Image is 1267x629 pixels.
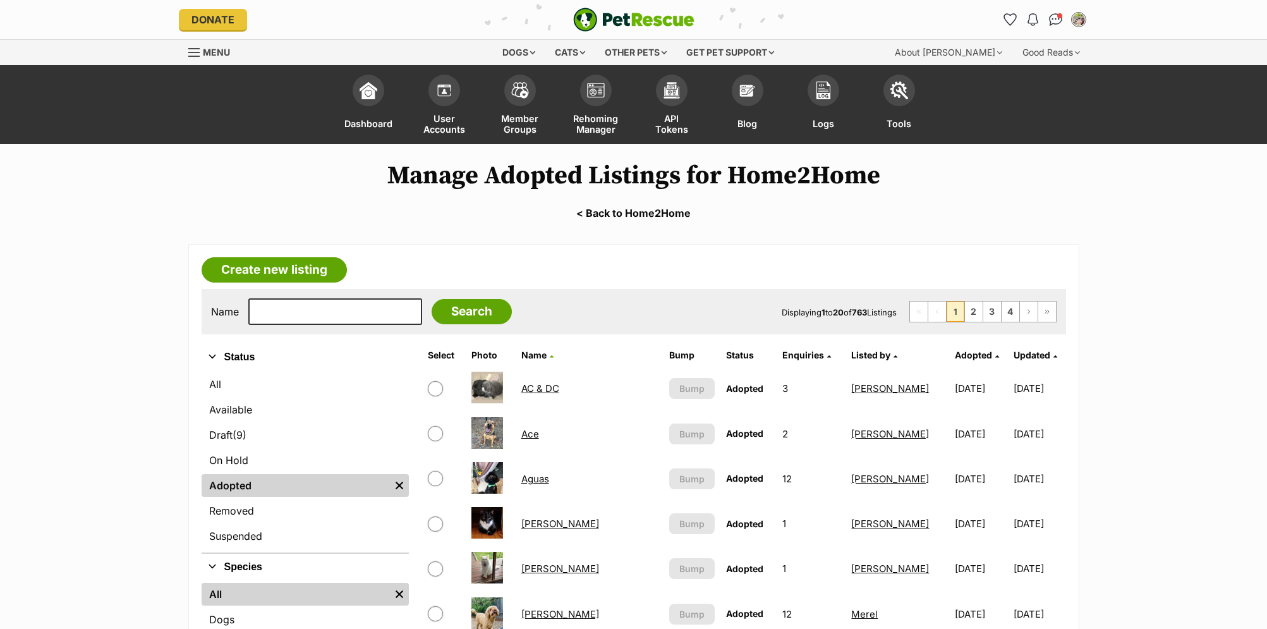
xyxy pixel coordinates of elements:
a: Menu [188,40,239,63]
img: logo-e224e6f780fb5917bec1dbf3a21bbac754714ae5b6737aabdf751b685950b380.svg [573,8,694,32]
th: Photo [466,345,515,365]
span: Dashboard [344,113,392,135]
button: Species [202,559,409,575]
a: Merel [851,608,878,620]
label: Name [211,306,239,317]
span: Bump [679,517,705,530]
a: [PERSON_NAME] [851,473,929,485]
span: Blog [737,113,757,135]
a: API Tokens [634,68,710,144]
img: group-profile-icon-3fa3cf56718a62981997c0bc7e787c4b2cf8bcc04b72c1350f741eb67cf2f40e.svg [587,83,605,98]
button: Bump [669,604,715,625]
a: [PERSON_NAME] [851,518,929,530]
a: All [202,583,390,606]
a: Page 4 [1002,302,1019,322]
a: [PERSON_NAME] [851,382,929,394]
nav: Pagination [909,301,1057,322]
a: [PERSON_NAME] [521,518,599,530]
td: [DATE] [950,502,1013,546]
span: Member Groups [498,113,542,135]
img: dashboard-icon-eb2f2d2d3e046f16d808141f083e7271f6b2e854fb5c12c21221c1fb7104beca.svg [360,82,377,99]
button: Bump [669,513,715,534]
td: [DATE] [950,412,1013,456]
a: Ace [521,428,539,440]
ul: Account quick links [1000,9,1089,30]
th: Select [423,345,465,365]
span: First page [910,302,928,322]
button: Bump [669,378,715,399]
span: Listed by [851,350,890,360]
span: Adopted [726,518,763,529]
span: Adopted [726,428,763,439]
a: Suspended [202,525,409,547]
span: Name [521,350,547,360]
a: [PERSON_NAME] [851,428,929,440]
img: Aki [471,507,503,539]
img: api-icon-849e3a9e6f871e3acf1f60245d25b4cd0aad652aa5f5372336901a6a67317bd8.svg [663,82,681,99]
a: All [202,373,409,396]
span: Previous page [928,302,946,322]
th: Status [721,345,776,365]
span: Bump [679,472,705,485]
img: Alfie [471,597,503,629]
a: Enquiries [782,350,831,360]
a: [PERSON_NAME] [851,563,929,575]
td: [DATE] [950,367,1013,410]
a: Last page [1038,302,1056,322]
input: Search [432,299,512,324]
span: Bump [679,427,705,441]
button: Bump [669,468,715,489]
div: Dogs [494,40,544,65]
span: Bump [679,562,705,575]
a: Removed [202,499,409,522]
a: Member Groups [482,68,558,144]
img: Ace [471,417,503,449]
a: Next page [1020,302,1038,322]
span: translation missing: en.admin.listings.index.attributes.enquiries [782,350,824,360]
span: Adopted [726,563,763,574]
a: Favourites [1000,9,1021,30]
button: Notifications [1023,9,1043,30]
span: Adopted [726,473,763,484]
img: notifications-46538b983faf8c2785f20acdc204bb7945ddae34d4c08c2a6579f10ce5e182be.svg [1028,13,1038,26]
td: [DATE] [1014,367,1064,410]
span: Rehoming Manager [573,113,618,135]
td: [DATE] [1014,457,1064,501]
img: Bryony Copeland profile pic [1072,13,1085,26]
td: 2 [777,412,846,456]
td: [DATE] [1014,547,1064,590]
a: [PERSON_NAME] [521,563,599,575]
a: Updated [1014,350,1057,360]
span: Adopted [726,383,763,394]
span: Bump [679,382,705,395]
span: User Accounts [422,113,466,135]
img: blogs-icon-e71fceff818bbaa76155c998696f2ea9b8fc06abc828b24f45ee82a475c2fd99.svg [739,82,756,99]
span: Tools [887,113,911,135]
a: Page 2 [965,302,983,322]
td: [DATE] [1014,412,1064,456]
strong: 20 [833,307,844,317]
a: Remove filter [390,474,409,497]
a: Available [202,398,409,421]
button: Bump [669,558,715,579]
a: User Accounts [406,68,482,144]
a: Listed by [851,350,897,360]
img: members-icon-d6bcda0bfb97e5ba05b48644448dc2971f67d37433e5abca221da40c41542bd5.svg [435,82,453,99]
a: Page 3 [983,302,1001,322]
img: tools-icon-677f8b7d46040df57c17cb185196fc8e01b2b03676c49af7ba82c462532e62ee.svg [890,82,908,99]
span: Displaying to of Listings [782,307,897,317]
a: Rehoming Manager [558,68,634,144]
td: 1 [777,502,846,546]
span: (9) [233,427,246,443]
button: Status [202,349,409,365]
button: Bump [669,424,715,444]
a: PetRescue [573,8,694,32]
img: logs-icon-5bf4c29380941ae54b88474b1138927238aebebbc450bc62c8517511492d5a22.svg [815,82,832,99]
span: Adopted [726,608,763,619]
div: Status [202,370,409,553]
a: Donate [179,9,247,30]
td: 12 [777,457,846,501]
span: Updated [1014,350,1050,360]
a: Tools [861,68,937,144]
div: About [PERSON_NAME] [886,40,1011,65]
